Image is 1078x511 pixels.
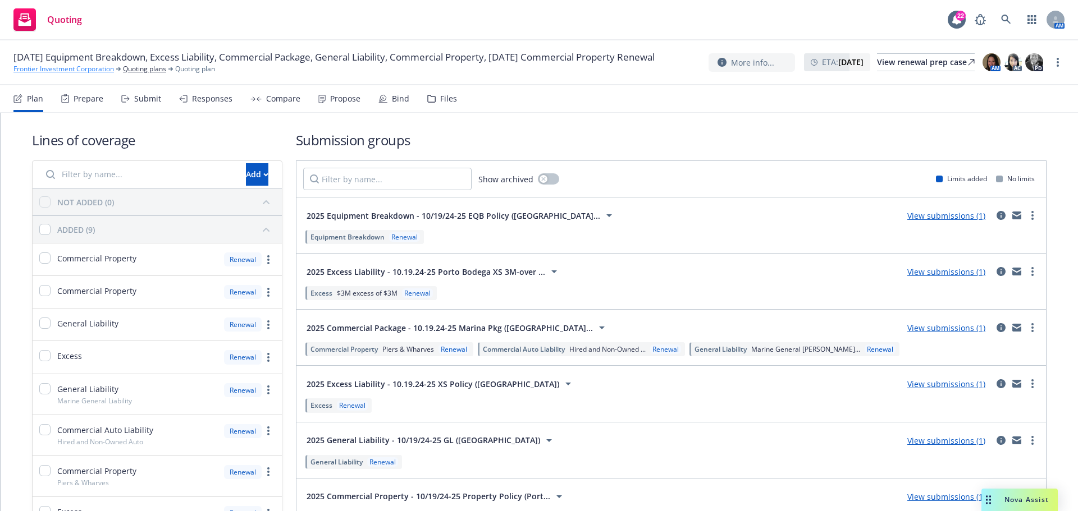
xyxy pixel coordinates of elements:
span: General Liability [310,457,363,467]
div: Renewal [224,252,262,266]
a: Report a Bug [969,8,992,31]
img: photo [1025,53,1043,71]
a: Quoting [9,4,86,35]
button: 2025 Excess Liability - 10.19.24-25 XS Policy ([GEOGRAPHIC_DATA]) [303,372,578,395]
span: Excess [310,288,332,298]
span: Hired and Non-Owned ... [569,344,646,354]
div: Limits added [936,174,987,183]
span: Show archived [478,173,533,185]
a: circleInformation [994,377,1008,390]
span: Commercial Property [57,285,136,297]
span: 2025 Excess Liability - 10.19.24-25 XS Policy ([GEOGRAPHIC_DATA]) [307,378,559,390]
div: Renewal [224,350,262,364]
a: Switch app [1021,8,1043,31]
a: more [1026,377,1039,390]
span: Quoting plan [175,64,215,74]
a: circleInformation [994,321,1008,334]
div: Renewal [224,317,262,332]
button: More info... [709,53,795,72]
input: Filter by name... [39,163,239,186]
a: more [262,253,275,266]
a: more [1026,321,1039,334]
a: View renewal prep case [877,53,975,71]
span: Quoting [47,15,82,24]
span: More info... [731,57,774,68]
button: 2025 Commercial Property - 10/19/24-25 Property Policy (Port... [303,485,569,508]
a: more [262,383,275,397]
span: ETA : [822,56,864,68]
span: Excess [310,400,332,410]
a: View submissions (1) [907,323,985,333]
div: Add [246,164,268,185]
span: 2025 General Liability - 10/19/24-25 GL ([GEOGRAPHIC_DATA]) [307,434,540,446]
span: General Liability [57,317,118,329]
span: Commercial Property [57,252,136,264]
div: Renewal [438,344,469,354]
a: View submissions (1) [907,266,985,277]
div: ADDED (9) [57,224,95,236]
button: Add [246,163,268,186]
span: $3M excess of $3M [337,288,398,298]
button: 2025 General Liability - 10/19/24-25 GL ([GEOGRAPHIC_DATA]) [303,429,559,452]
a: more [262,318,275,332]
span: Marine General Liability [57,396,132,406]
a: more [1051,56,1065,69]
a: circleInformation [994,265,1008,278]
a: circleInformation [994,434,1008,447]
strong: [DATE] [838,57,864,67]
div: Renewal [367,457,398,467]
input: Filter by name... [303,168,472,190]
span: Commercial Auto Liability [57,424,153,436]
a: more [262,424,275,438]
div: Drag to move [981,489,995,511]
div: Submit [134,94,161,103]
div: Renewal [224,424,262,438]
span: General Liability [57,383,118,395]
div: Plan [27,94,43,103]
a: more [262,465,275,478]
span: Commercial Property [310,344,378,354]
a: mail [1010,265,1024,278]
a: View submissions (1) [907,379,985,389]
button: 2025 Excess Liability - 10.19.24-25 Porto Bodega XS 3M-over ... [303,260,564,283]
button: NOT ADDED (0) [57,193,275,211]
span: Excess [57,350,82,362]
div: Renewal [224,383,262,397]
a: more [1026,434,1039,447]
span: 2025 Commercial Package - 10.19.24-25 Marina Pkg ([GEOGRAPHIC_DATA]... [307,322,593,334]
span: Commercial Auto Liability [483,344,565,354]
a: more [1026,209,1039,222]
a: circleInformation [994,209,1008,222]
a: Search [995,8,1017,31]
div: Renewal [337,400,368,410]
span: Piers & Wharves [57,478,109,487]
a: mail [1010,321,1024,334]
span: Marine General [PERSON_NAME]... [751,344,860,354]
div: Renewal [865,344,896,354]
div: Renewal [224,285,262,299]
span: Commercial Property [57,465,136,477]
div: Propose [330,94,360,103]
a: View submissions (1) [907,210,985,221]
span: Nova Assist [1004,495,1049,504]
div: Renewal [224,465,262,479]
a: mail [1010,377,1024,390]
span: 2025 Excess Liability - 10.19.24-25 Porto Bodega XS 3M-over ... [307,266,545,278]
div: Files [440,94,457,103]
div: Compare [266,94,300,103]
button: 2025 Equipment Breakdown - 10/19/24-25 EQB Policy ([GEOGRAPHIC_DATA]... [303,204,619,227]
img: photo [1004,53,1022,71]
img: photo [983,53,1001,71]
a: mail [1010,434,1024,447]
div: No limits [996,174,1035,183]
a: Frontier Investment Corporation [13,64,114,74]
h1: Lines of coverage [32,131,282,149]
a: Quoting plans [123,64,166,74]
div: Renewal [402,288,433,298]
span: Hired and Non-Owned Auto [57,437,143,446]
a: more [262,351,275,364]
span: 2025 Commercial Property - 10/19/24-25 Property Policy (Port... [307,490,550,502]
button: 2025 Commercial Package - 10.19.24-25 Marina Pkg ([GEOGRAPHIC_DATA]... [303,316,612,339]
div: NOT ADDED (0) [57,196,114,208]
a: View submissions (1) [907,435,985,446]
